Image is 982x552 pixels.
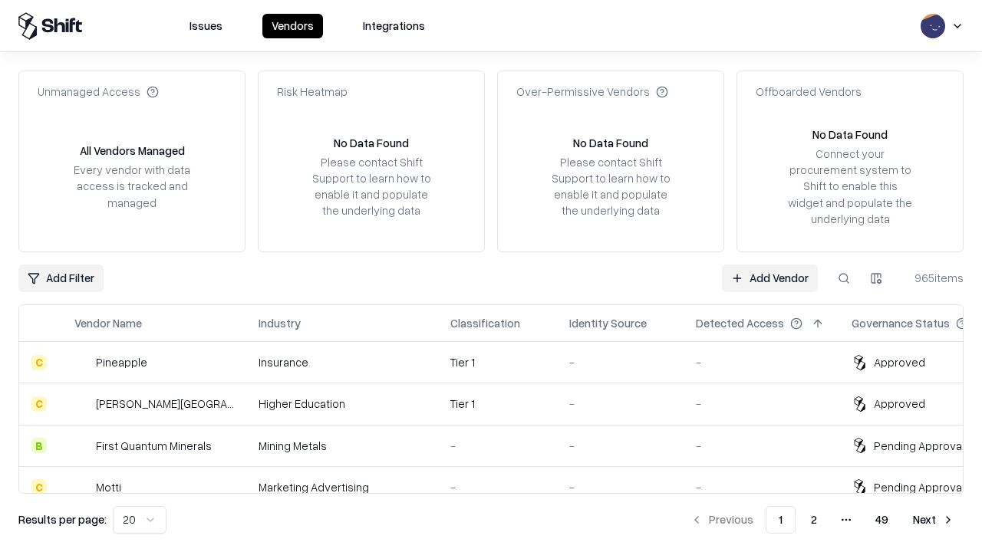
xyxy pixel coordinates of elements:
[681,506,964,534] nav: pagination
[31,438,47,453] div: B
[573,135,648,151] div: No Data Found
[262,14,323,38] button: Vendors
[450,396,545,412] div: Tier 1
[74,438,90,453] img: First Quantum Minerals
[786,146,914,227] div: Connect your procurement system to Shift to enable this widget and populate the underlying data
[852,315,950,331] div: Governance Status
[180,14,232,38] button: Issues
[31,396,47,412] div: C
[259,438,426,454] div: Mining Metals
[259,315,301,331] div: Industry
[74,315,142,331] div: Vendor Name
[31,479,47,495] div: C
[766,506,796,534] button: 1
[812,127,888,143] div: No Data Found
[569,438,671,454] div: -
[696,479,827,495] div: -
[277,84,348,100] div: Risk Heatmap
[696,438,827,454] div: -
[902,270,964,286] div: 965 items
[874,354,925,370] div: Approved
[74,355,90,370] img: Pineapple
[74,479,90,495] img: Motti
[863,506,901,534] button: 49
[569,479,671,495] div: -
[547,154,674,219] div: Please contact Shift Support to learn how to enable it and populate the underlying data
[450,354,545,370] div: Tier 1
[450,479,545,495] div: -
[516,84,668,100] div: Over-Permissive Vendors
[96,396,234,412] div: [PERSON_NAME][GEOGRAPHIC_DATA]
[18,264,104,292] button: Add Filter
[31,355,47,370] div: C
[259,479,426,495] div: Marketing Advertising
[756,84,862,100] div: Offboarded Vendors
[722,264,818,292] a: Add Vendor
[569,315,647,331] div: Identity Source
[334,135,409,151] div: No Data Found
[450,438,545,454] div: -
[96,354,147,370] div: Pineapple
[874,438,964,454] div: Pending Approval
[569,396,671,412] div: -
[38,84,159,100] div: Unmanaged Access
[696,396,827,412] div: -
[74,396,90,412] img: Reichman University
[18,511,107,527] p: Results per page:
[354,14,434,38] button: Integrations
[874,396,925,412] div: Approved
[80,143,185,159] div: All Vendors Managed
[799,506,829,534] button: 2
[904,506,964,534] button: Next
[874,479,964,495] div: Pending Approval
[696,354,827,370] div: -
[96,438,212,454] div: First Quantum Minerals
[696,315,784,331] div: Detected Access
[259,396,426,412] div: Higher Education
[569,354,671,370] div: -
[259,354,426,370] div: Insurance
[68,162,196,210] div: Every vendor with data access is tracked and managed
[450,315,520,331] div: Classification
[308,154,435,219] div: Please contact Shift Support to learn how to enable it and populate the underlying data
[96,479,121,495] div: Motti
